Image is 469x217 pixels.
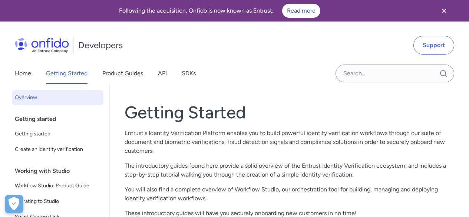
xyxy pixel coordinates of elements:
[15,38,69,53] img: Onfido Logo
[125,129,454,155] p: Entrust's Identity Verification Platform enables you to build powerful identity verification work...
[12,194,103,209] a: Migrating to Studio
[15,197,100,206] span: Migrating to Studio
[9,4,430,18] div: Following the acquisition, Onfido is now known as Entrust.
[5,195,23,213] button: Open Preferences
[12,90,103,105] a: Overview
[15,112,106,126] div: Getting started
[78,39,123,51] h1: Developers
[125,102,454,123] h1: Getting Started
[15,145,100,154] span: Create an identity verification
[12,126,103,141] a: Getting started
[430,1,458,20] button: Close banner
[5,195,23,213] div: Cookie Preferences
[125,185,454,203] p: You will also find a complete overview of Workflow Studio, our orchestration tool for building, m...
[15,129,100,138] span: Getting started
[12,178,103,193] a: Workflow Studio: Product Guide
[413,36,454,55] a: Support
[15,63,31,84] a: Home
[15,181,100,190] span: Workflow Studio: Product Guide
[158,63,167,84] a: API
[15,93,100,102] span: Overview
[125,161,454,179] p: The introductory guides found here provide a solid overview of the Entrust Identity Verification ...
[15,164,106,178] div: Working with Studio
[182,63,196,84] a: SDKs
[46,63,87,84] a: Getting Started
[102,63,143,84] a: Product Guides
[12,142,103,157] a: Create an identity verification
[282,4,320,18] a: Read more
[440,6,449,15] svg: Close banner
[336,65,454,82] input: Onfido search input field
